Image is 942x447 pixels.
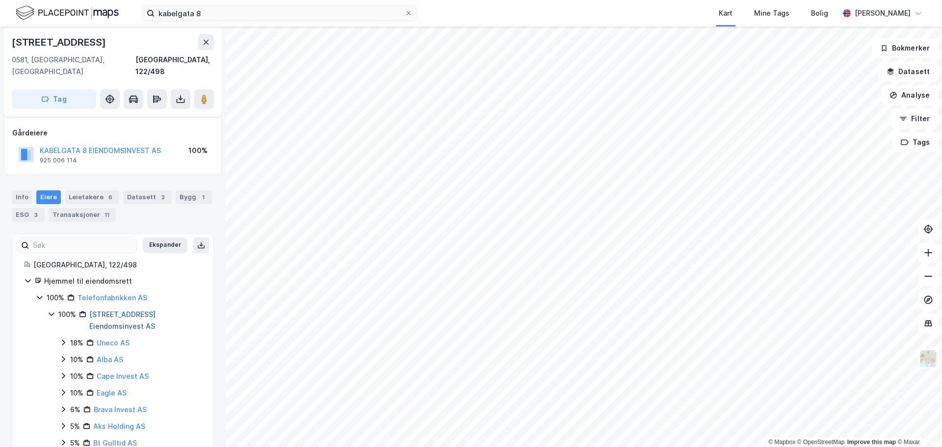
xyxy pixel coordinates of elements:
[12,54,135,78] div: 0581, [GEOGRAPHIC_DATA], [GEOGRAPHIC_DATA]
[58,309,76,320] div: 100%
[93,422,145,430] a: Aks Holding AS
[12,190,32,204] div: Info
[33,259,202,271] div: [GEOGRAPHIC_DATA], 122/498
[93,439,137,447] a: Bt Gulltid AS
[855,7,911,19] div: [PERSON_NAME]
[797,439,845,446] a: OpenStreetMap
[70,354,83,366] div: 10%
[872,38,938,58] button: Bokmerker
[176,190,212,204] div: Bygg
[97,372,149,380] a: Cape Invest AS
[70,370,83,382] div: 10%
[12,127,213,139] div: Gårdeiere
[893,400,942,447] iframe: Chat Widget
[70,421,80,432] div: 5%
[12,208,45,222] div: ESG
[97,339,130,347] a: Uneco AS
[31,210,41,220] div: 3
[47,292,64,304] div: 100%
[158,192,168,202] div: 3
[12,89,96,109] button: Tag
[94,405,147,414] a: Brava Invest AS
[768,439,795,446] a: Mapbox
[891,109,938,129] button: Filter
[89,310,156,330] a: [STREET_ADDRESS] Eiendomsinvest AS
[29,238,136,253] input: Søk
[893,400,942,447] div: Kontrollprogram for chat
[97,355,123,364] a: Alba AS
[719,7,733,19] div: Kart
[102,210,112,220] div: 11
[70,404,80,416] div: 6%
[881,85,938,105] button: Analyse
[49,208,116,222] div: Transaksjoner
[198,192,208,202] div: 1
[12,34,108,50] div: [STREET_ADDRESS]
[919,349,938,368] img: Z
[123,190,172,204] div: Datasett
[878,62,938,81] button: Datasett
[135,54,214,78] div: [GEOGRAPHIC_DATA], 122/498
[155,6,405,21] input: Søk på adresse, matrikkel, gårdeiere, leietakere eller personer
[70,387,83,399] div: 10%
[44,275,202,287] div: Hjemmel til eiendomsrett
[70,337,83,349] div: 18%
[36,190,61,204] div: Eiere
[16,4,119,22] img: logo.f888ab2527a4732fd821a326f86c7f29.svg
[188,145,208,157] div: 100%
[105,192,115,202] div: 6
[40,157,77,164] div: 925 006 114
[754,7,789,19] div: Mine Tags
[811,7,828,19] div: Bolig
[847,439,896,446] a: Improve this map
[892,132,938,152] button: Tags
[65,190,119,204] div: Leietakere
[143,237,187,253] button: Ekspander
[78,293,147,302] a: Telefonfabrikken AS
[97,389,127,397] a: Eagle AS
